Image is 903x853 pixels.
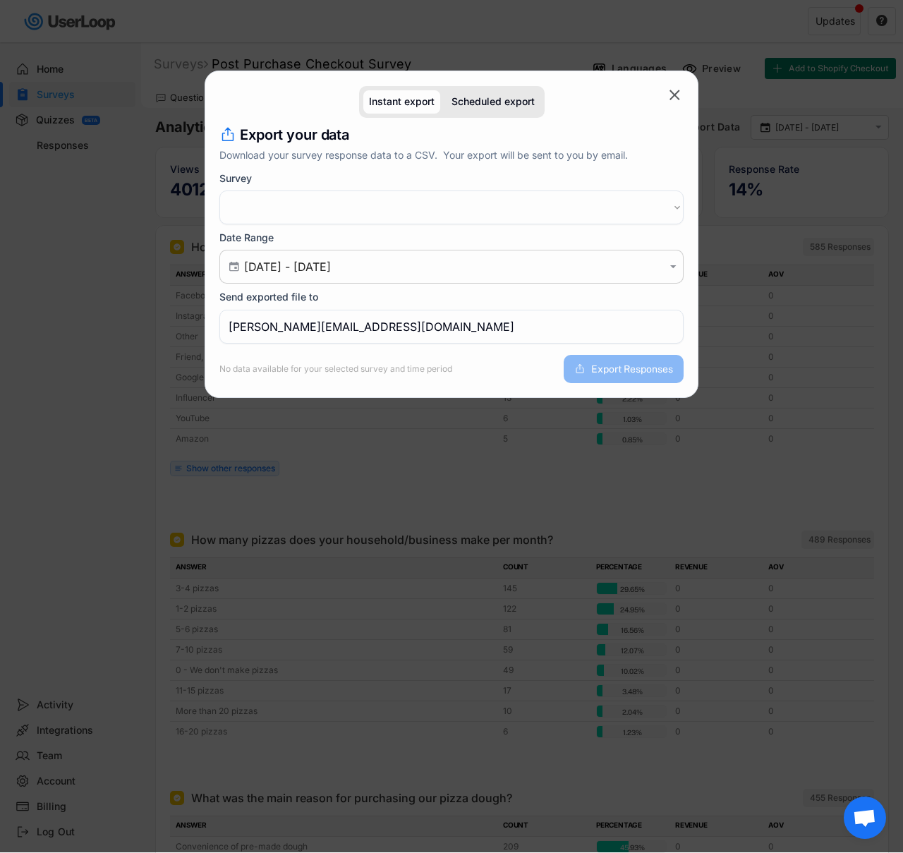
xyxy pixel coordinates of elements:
[667,261,679,273] button: 
[451,96,535,108] div: Scheduled export
[369,96,435,108] div: Instant export
[244,260,663,274] input: Air Date/Time Picker
[666,86,684,104] button: 
[591,364,673,374] span: Export Responses
[219,365,452,373] div: No data available for your selected survey and time period
[844,797,886,839] div: Open chat
[229,260,239,273] text: 
[219,172,252,185] div: Survey
[219,147,684,162] div: Download your survey response data to a CSV. Your export will be sent to you by email.
[670,260,677,272] text: 
[219,231,274,244] div: Date Range
[240,125,349,145] h4: Export your data
[669,86,680,104] text: 
[227,260,241,273] button: 
[219,291,318,303] div: Send exported file to
[564,355,684,383] button: Export Responses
